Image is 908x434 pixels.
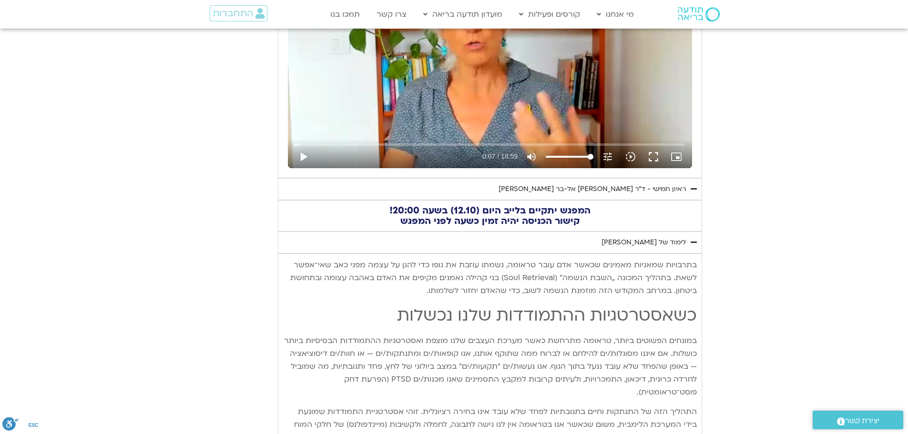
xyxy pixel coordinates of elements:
a: יצירת קשר [813,411,903,429]
p: במונחים הפשוטים ביותר, טראומה מתרחשת כאשר מערכת העצבים שלנו מוצפת ואסטרטגיות ההתמודדות הבסיסיות ב... [283,334,697,399]
div: לימוד של [PERSON_NAME] [602,237,686,248]
a: מי אנחנו [592,5,639,23]
div: ראיון חמישי - ד"ר [PERSON_NAME] אל-בר [PERSON_NAME] [499,183,686,195]
img: תודעה בריאה [678,7,720,21]
h1: כשאסטרטגיות ההתמודדות שלנו נכשלות [283,304,697,327]
p: בתרבויות שמאניות מאמינים שכאשר אדם עובר טראומה, נשמתו עוזבת את גופו כדי להגן על עצמה מפני כאב שאי... [283,259,697,297]
h2: המפגש יתקיים בלייב היום (12.10) בשעה 20:00! קישור הכניסה יהיה זמין כשעה לפני המפגש [283,205,697,226]
a: התחברות [210,5,267,21]
summary: לימוד של [PERSON_NAME] [278,232,702,253]
a: מועדון תודעה בריאה [418,5,507,23]
a: צרו קשר [372,5,411,23]
summary: ראיון חמישי - ד"ר [PERSON_NAME] אל-בר [PERSON_NAME] [278,178,702,200]
a: קורסים ופעילות [514,5,585,23]
a: תמכו בנו [326,5,365,23]
span: יצירת קשר [845,414,879,427]
span: התחברות [213,8,253,19]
